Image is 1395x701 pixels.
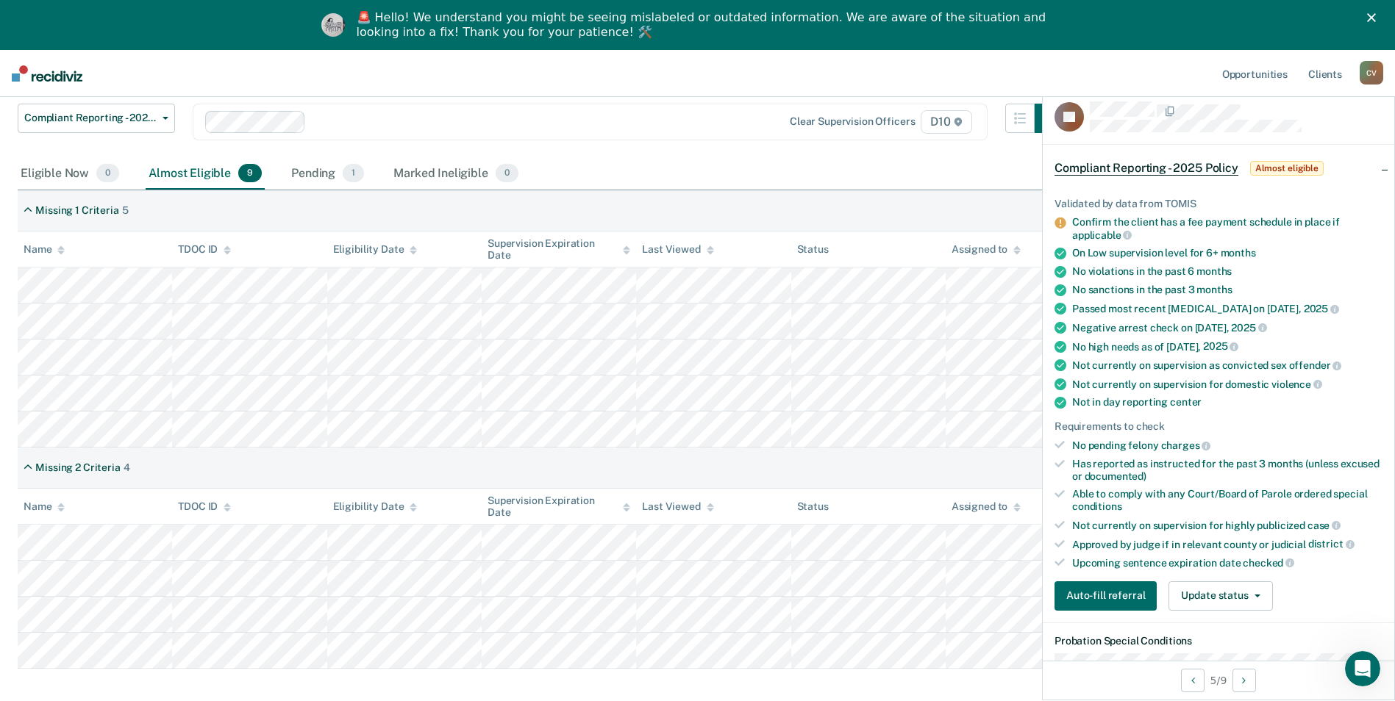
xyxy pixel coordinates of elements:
[1055,420,1382,433] div: Requirements to check
[642,243,713,256] div: Last Viewed
[1072,519,1382,532] div: Not currently on supervision for highly publicized
[952,243,1021,256] div: Assigned to
[1170,396,1202,408] span: center
[1345,651,1380,686] iframe: Intercom live chat
[1072,247,1382,259] div: On Low supervision level for 6+
[96,164,119,183] span: 0
[1072,488,1382,513] div: Able to comply with any Court/Board of Parole ordered special
[1231,322,1266,334] span: 2025
[24,500,65,513] div: Name
[1072,340,1382,353] div: No high needs as of [DATE],
[343,164,364,183] span: 1
[390,158,521,190] div: Marked Ineligible
[1304,303,1339,314] span: 2025
[333,243,418,256] div: Eligibility Date
[24,112,157,124] span: Compliant Reporting - 2025 Policy
[1219,50,1291,97] a: Opportunities
[1072,439,1382,452] div: No pending felony
[1289,359,1342,371] span: offender
[642,500,713,513] div: Last Viewed
[1072,458,1382,483] div: Has reported as instructed for the past 3 months (unless excused or
[1072,284,1382,296] div: No sanctions in the past 3
[1055,581,1163,611] a: Auto-fill referral
[1196,265,1232,277] span: months
[1196,284,1232,295] span: months
[1181,669,1205,692] button: Previous Opportunity
[1243,557,1294,569] span: checked
[357,10,1051,40] div: 🚨 Hello! We understand you might be seeing mislabeled or outdated information. We are aware of th...
[1221,247,1256,259] span: months
[1169,581,1272,611] button: Update status
[1072,359,1382,372] div: Not currently on supervision as convicted sex
[24,243,65,256] div: Name
[1055,161,1238,176] span: Compliant Reporting - 2025 Policy
[1305,50,1345,97] a: Clients
[488,495,630,520] div: Supervision Expiration Date
[18,158,122,190] div: Eligible Now
[1232,669,1256,692] button: Next Opportunity
[1307,520,1341,531] span: case
[124,461,130,474] div: 4
[1072,556,1382,569] div: Upcoming sentence expiration date
[146,158,265,190] div: Almost Eligible
[35,204,118,217] div: Missing 1 Criteria
[288,158,367,190] div: Pending
[1072,396,1382,409] div: Not in day reporting
[178,243,231,256] div: TDOC ID
[1072,538,1382,551] div: Approved by judge if in relevant county or judicial
[1055,581,1157,611] button: Auto-fill referral
[1161,439,1211,451] span: charges
[1072,265,1382,278] div: No violations in the past 6
[1043,145,1394,192] div: Compliant Reporting - 2025 PolicyAlmost eligible
[1072,216,1382,241] div: Confirm the client has a fee payment schedule in place if applicable
[12,65,82,82] img: Recidiviz
[1055,635,1382,647] dt: Probation Special Conditions
[797,243,829,256] div: Status
[333,500,418,513] div: Eligibility Date
[797,500,829,513] div: Status
[321,13,345,37] img: Profile image for Kim
[1360,61,1383,85] div: C V
[488,237,630,262] div: Supervision Expiration Date
[952,500,1021,513] div: Assigned to
[1250,161,1324,176] span: Almost eligible
[238,164,262,183] span: 9
[1072,321,1382,334] div: Negative arrest check on [DATE],
[1055,198,1382,210] div: Validated by data from TOMIS
[1072,378,1382,391] div: Not currently on supervision for domestic
[1367,13,1382,22] div: Close
[178,500,231,513] div: TDOC ID
[496,164,518,183] span: 0
[1072,302,1382,315] div: Passed most recent [MEDICAL_DATA] on [DATE],
[1085,470,1146,482] span: documented)
[1203,340,1238,352] span: 2025
[790,115,915,128] div: Clear supervision officers
[921,110,971,134] span: D10
[1072,500,1122,512] span: conditions
[1308,538,1355,550] span: district
[35,461,120,474] div: Missing 2 Criteria
[1271,378,1322,390] span: violence
[122,204,129,217] div: 5
[1043,661,1394,700] div: 5 / 9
